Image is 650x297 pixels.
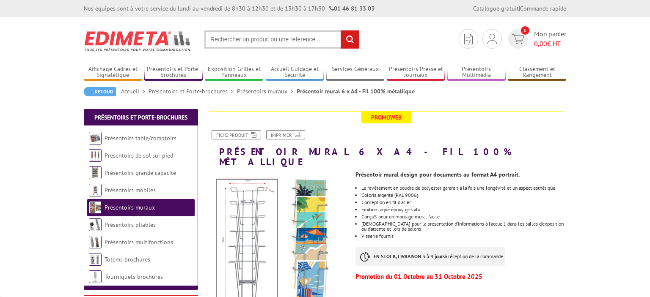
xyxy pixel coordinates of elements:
a: Présentoirs Multimédia [447,65,506,79]
a: Présentoirs de sol sur pied [105,152,173,159]
a: Accueil Guidage et Sécurité [266,65,324,79]
a: Affichage Cadres et Signalétique [84,65,142,79]
a: Exposition Grilles et Panneaux [205,65,263,79]
a: Présentoirs grande capacité [105,169,176,177]
strong: Présentoir mural design pour documents au format A4 portrait. [355,171,520,178]
li: [DEMOGRAPHIC_DATA] pour la présentation d’informations à l’accueil, dans les salles d’exposition ... [361,221,566,232]
img: Edimeta [84,25,192,57]
img: Tourniquets brochures [89,270,102,283]
img: Totems brochures [89,253,102,266]
div: Nos équipes sont à votre service du lundi au vendredi de 8h30 à 12h30 et de 13h30 à 17h30 [84,4,375,13]
input: Rechercher un produit ou une référence... [204,30,359,49]
a: Fiche produit [212,130,261,139]
a: Présentoirs mobiles [105,186,156,194]
strong: EN STOCK, LIVRAISON 3 à 4 jours [374,253,445,259]
img: Présentoirs pliables [89,218,102,231]
span: Mon panier [534,29,566,49]
span: 0 [521,26,529,35]
div: | [473,4,566,13]
a: Présentoirs multifonctions [105,238,173,246]
a: Présentoirs table/comptoirs [105,134,176,142]
span: € HT [534,39,566,49]
img: Présentoirs de sol sur pied [89,149,102,162]
li: Présentoir mural 6 x A4 - Fil 100% métallique [297,87,415,95]
p: Promotion du 01 Octobre au 31 Octobre 2025 [355,274,566,279]
img: Présentoirs grande capacité [89,166,102,179]
a: Présentoirs muraux [237,87,297,95]
a: Tourniquets brochures [105,273,163,281]
span: Promoweb [361,112,411,123]
strong: 01 46 81 33 03 [329,5,375,12]
img: devis rapide [487,34,497,44]
p: à réception de la commande [355,247,505,266]
img: Présentoirs multifonctions [89,236,102,248]
input: rechercher [341,30,359,49]
a: Classement et Rangement [508,65,566,79]
a: Retour [84,87,116,96]
li: ConçuS pour un montage mural facile [361,214,566,219]
a: Imprimer [266,130,305,139]
a: Présentoirs muraux [105,204,155,211]
a: Catalogue gratuit [473,5,519,12]
img: Présentoirs mobiles [89,184,102,196]
li: Coloris argenté (RAL 9006). [361,193,566,198]
span: 0,00 [534,39,547,48]
a: Présentoirs et Porte-brochures [149,87,237,95]
img: Présentoirs table/comptoirs [89,132,102,144]
a: Commande rapide [520,5,566,12]
a: Accueil [121,87,149,95]
a: Services Généraux [326,65,385,79]
li: Finition laqué époxy gris alu. [361,207,566,212]
li: Conception en fil d'acier. [361,200,566,205]
a: Totems brochures [105,256,150,263]
img: devis rapide [512,34,524,44]
a: Présentoirs Presse et Journaux [387,65,445,79]
a: devis rapide 0 Mon panier 0,00€ HT [506,29,566,49]
a: Présentoirs pliables [105,221,156,229]
img: devis rapide [464,34,473,44]
a: Présentoirs et Porte-brochures [94,114,187,121]
li: Visserie fournis [361,234,566,239]
img: Présentoirs muraux [89,201,102,214]
a: Présentoirs et Porte-brochures [144,65,203,79]
li: Le revêtement en poudre de polyester garantit à la fois une longévité et un aspect esthétique. [361,185,566,191]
